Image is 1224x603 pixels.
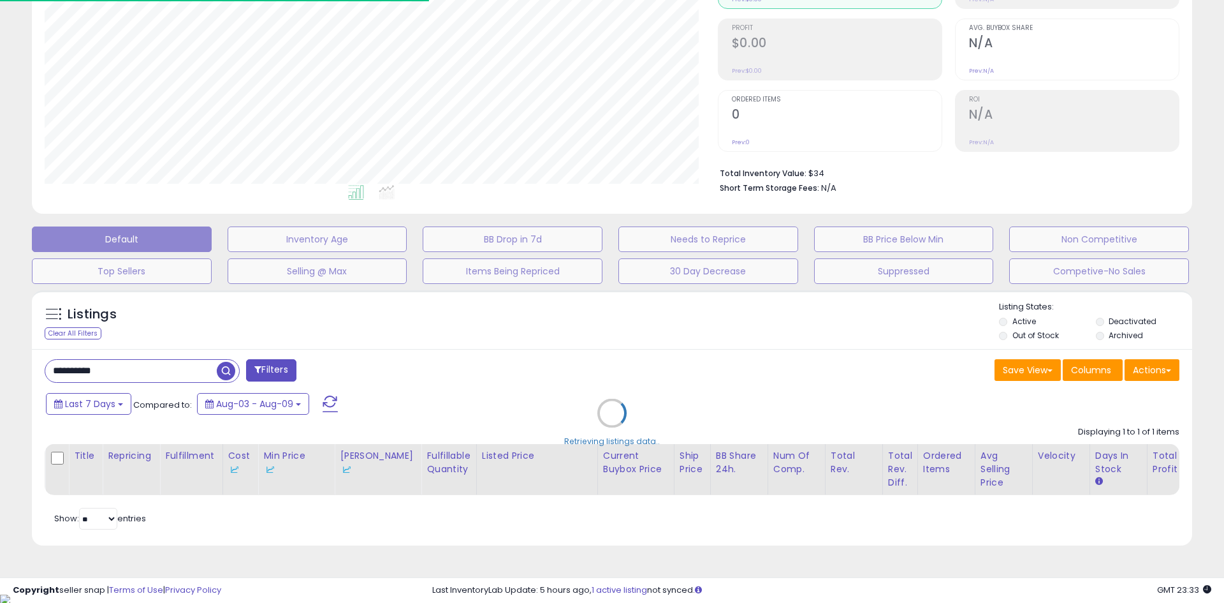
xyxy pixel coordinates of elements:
[732,96,942,103] span: Ordered Items
[732,67,762,75] small: Prev: $0.00
[969,138,994,146] small: Prev: N/A
[720,165,1170,180] li: $34
[32,227,212,252] button: Default
[32,258,212,284] button: Top Sellers
[969,96,1179,103] span: ROI
[969,67,994,75] small: Prev: N/A
[969,107,1179,124] h2: N/A
[564,435,660,447] div: Retrieving listings data..
[592,584,647,596] a: 1 active listing
[814,227,994,252] button: BB Price Below Min
[1009,227,1189,252] button: Non Competitive
[228,227,407,252] button: Inventory Age
[423,227,602,252] button: BB Drop in 7d
[423,258,602,284] button: Items Being Repriced
[432,584,1211,597] div: Last InventoryLab Update: 5 hours ago, not synced.
[969,25,1179,32] span: Avg. Buybox Share
[969,36,1179,53] h2: N/A
[165,584,221,596] a: Privacy Policy
[1009,258,1189,284] button: Competive-No Sales
[618,258,798,284] button: 30 Day Decrease
[228,258,407,284] button: Selling @ Max
[814,258,994,284] button: Suppressed
[109,584,163,596] a: Terms of Use
[821,182,836,194] span: N/A
[13,584,59,596] strong: Copyright
[732,36,942,53] h2: $0.00
[732,107,942,124] h2: 0
[1157,584,1211,596] span: 2025-08-17 23:33 GMT
[13,584,221,597] div: seller snap | |
[732,25,942,32] span: Profit
[618,227,798,252] button: Needs to Reprice
[720,168,806,179] b: Total Inventory Value:
[720,182,819,193] b: Short Term Storage Fees:
[732,138,750,146] small: Prev: 0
